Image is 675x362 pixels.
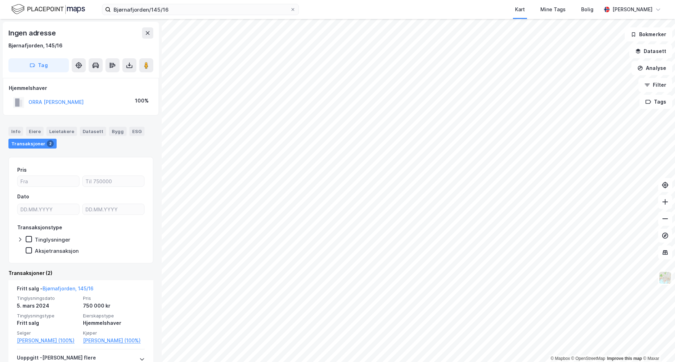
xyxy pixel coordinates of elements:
div: Aksjetransaksjon [35,248,79,254]
button: Tag [8,58,69,72]
div: 100% [135,97,149,105]
img: logo.f888ab2527a4732fd821a326f86c7f29.svg [11,3,85,15]
input: Søk på adresse, matrikkel, gårdeiere, leietakere eller personer [111,4,290,15]
div: Datasett [80,127,106,136]
div: Transaksjonstype [17,223,62,232]
div: Leietakere [46,127,77,136]
div: Info [8,127,23,136]
span: Tinglysningsdato [17,295,79,301]
div: 5. mars 2024 [17,302,79,310]
span: Selger [17,330,79,336]
input: Fra [18,176,79,186]
button: Analyse [631,61,672,75]
div: Eiere [26,127,44,136]
button: Datasett [629,44,672,58]
div: Bjørnafjorden, 145/16 [8,41,63,50]
div: 750 000 kr [83,302,145,310]
span: Kjøper [83,330,145,336]
div: Dato [17,192,29,201]
button: Filter [638,78,672,92]
div: Transaksjoner (2) [8,269,153,277]
a: [PERSON_NAME] (100%) [17,336,79,345]
div: Pris [17,166,27,174]
div: Kontrollprogram for chat [640,328,675,362]
div: Mine Tags [540,5,566,14]
a: Mapbox [551,356,570,361]
div: Tinglysninger [35,236,70,243]
div: Bygg [109,127,127,136]
div: Bolig [581,5,593,14]
a: OpenStreetMap [571,356,605,361]
div: Transaksjoner [8,139,57,149]
div: 2 [47,140,54,147]
div: Hjemmelshaver [9,84,153,92]
button: Bokmerker [625,27,672,41]
span: Tinglysningstype [17,313,79,319]
div: Kart [515,5,525,14]
button: Tags [639,95,672,109]
a: Improve this map [607,356,642,361]
input: Til 750000 [83,176,144,186]
span: Eierskapstype [83,313,145,319]
div: Hjemmelshaver [83,319,145,327]
input: DD.MM.YYYY [83,204,144,215]
iframe: Chat Widget [640,328,675,362]
div: Fritt salg [17,319,79,327]
div: Ingen adresse [8,27,57,39]
div: [PERSON_NAME] [612,5,652,14]
span: Pris [83,295,145,301]
a: [PERSON_NAME] (100%) [83,336,145,345]
img: Z [658,271,672,284]
div: Fritt salg - [17,284,94,296]
input: DD.MM.YYYY [18,204,79,215]
a: Bjørnafjorden, 145/16 [43,285,94,291]
div: ESG [129,127,144,136]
